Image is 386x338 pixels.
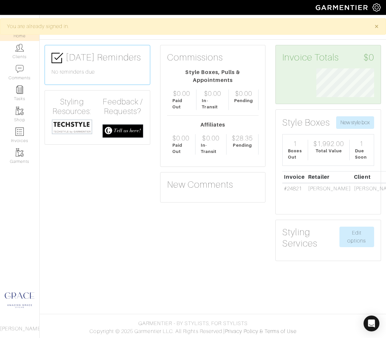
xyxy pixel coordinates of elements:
button: New style box [336,116,374,129]
div: $0.00 [235,90,252,97]
div: Pending [234,97,253,104]
img: garments-icon-b7da505a4dc4fd61783c78ac3ca0ef83fa9d6f193b1c9dc38574b1d14d53ca28.png [16,107,24,115]
span: $0 [364,52,374,63]
div: $0.00 [204,90,221,97]
img: garments-icon-b7da505a4dc4fd61783c78ac3ca0ef83fa9d6f193b1c9dc38574b1d14d53ca28.png [16,148,24,157]
div: Affiliates [167,121,259,129]
div: In-Transit [201,142,221,155]
h3: [DATE] Reminders [52,52,143,64]
a: Privacy Policy & Terms of Use [225,328,296,334]
span: Copyright © 2025 Garmentier LLC. All Rights Reserved. [89,328,223,334]
img: techstyle-93310999766a10050dc78ceb7f971a75838126fd19372ce40ba20cdf6a89b94b.png [52,119,92,134]
h3: Invoice Totals [282,52,374,63]
div: Open Intercom Messenger [364,316,379,331]
div: $0.00 [173,90,190,97]
div: Paid Out [172,97,191,110]
th: Invoice [282,171,306,183]
h6: No reminders due [52,69,143,75]
img: check-box-icon-36a4915ff3ba2bd8f6e4f29bc755bb66becd62c870f447fc0dd1365fcfddab58.png [52,52,63,64]
div: Boxes Out [288,148,302,160]
img: clients-icon-6bae9207a08558b7cb47a8932f037763ab4055f8c8b6bfacd5dc20c3e0201464.png [16,44,24,52]
a: #24821 [284,186,302,192]
div: Total Value [316,148,342,154]
img: garmentier-logo-header-white-b43fb05a5012e4ada735d5af1a66efaba907eab6374d6393d1fbf88cb4ef424d.png [312,2,372,13]
div: Pending [233,142,252,148]
div: $0.00 [172,134,190,142]
div: $1,992.00 [313,140,344,148]
div: Due Soon [355,148,368,160]
img: reminder-icon-8004d30b9f0a5d33ae49ab947aed9ed385cf756f9e5892f1edd6e32f2345188e.png [16,86,24,94]
div: Paid Out [172,142,190,155]
div: In-Transit [202,97,223,110]
img: orders-icon-0abe47150d42831381b5fb84f609e132dff9fe21cb692f30cb5eec754e2cba89.png [16,128,24,136]
img: comment-icon-a0a6a9ef722e966f86d9cbdc48e553b5cf19dbc54f86b18d962a5391bc8f6eb6.png [16,65,24,73]
a: Edit options [339,227,374,247]
img: feedback_requests-3821251ac2bd56c73c230f3229a5b25d6eb027adea667894f41107c140538ee0.png [102,124,143,138]
div: $0.00 [202,134,219,142]
div: 1 [360,140,364,148]
div: $28.35 [232,134,253,142]
div: 1 [293,140,297,148]
h3: Style Boxes [282,117,330,128]
h3: New Comments [167,179,259,190]
td: [PERSON_NAME] [306,183,352,203]
th: Retailer [306,171,352,183]
h3: Commissions [167,52,223,63]
div: Style Boxes, Pulls & Appointments [167,68,259,84]
img: gear-icon-white-bd11855cb880d31180b6d7d6211b90ccbf57a29d726f0c71d8c61bd08dd39cc2.png [372,3,381,12]
span: × [374,22,379,31]
div: You are already signed in. [7,22,365,30]
h4: Feedback / Requests? [102,97,143,116]
h4: Styling Resources: [52,97,92,116]
h3: Styling Services [282,227,339,249]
